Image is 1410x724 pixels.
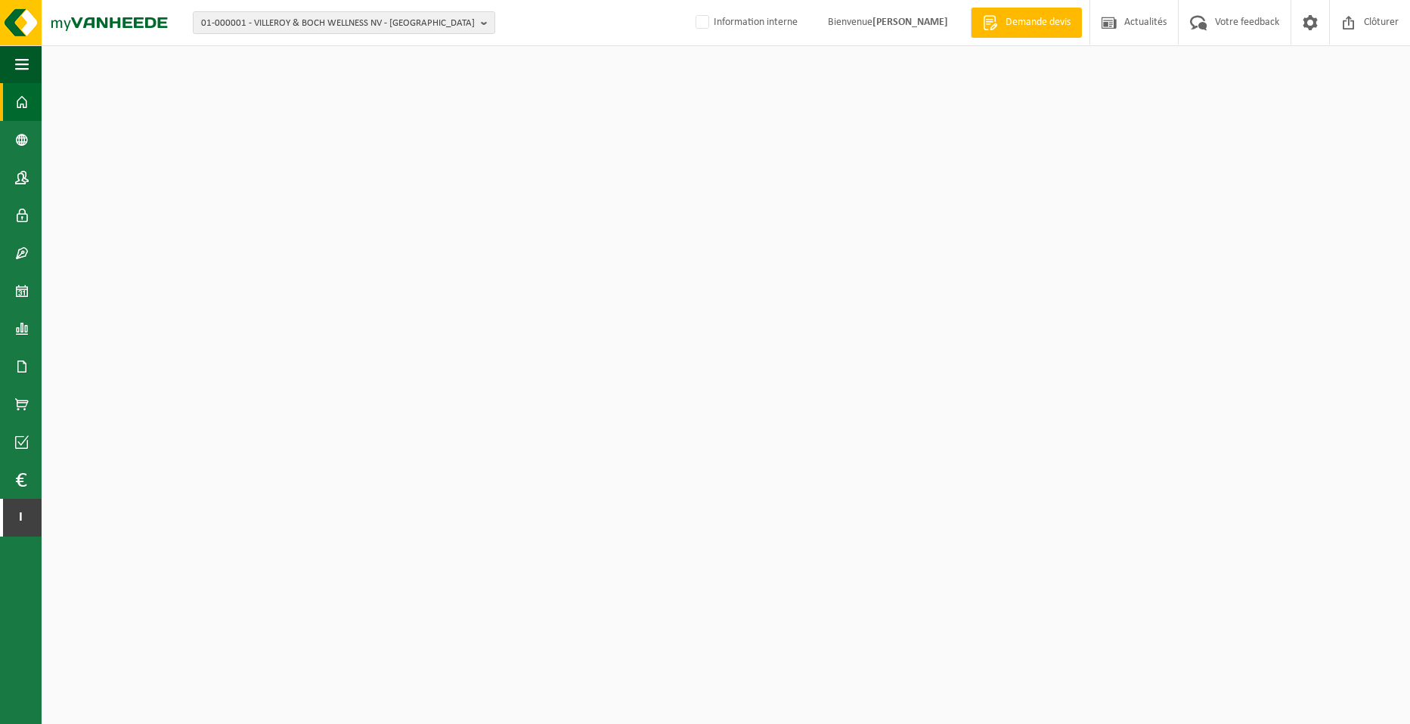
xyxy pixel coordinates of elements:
[872,17,948,28] strong: [PERSON_NAME]
[15,499,26,537] span: I
[1002,15,1074,30] span: Demande devis
[971,8,1082,38] a: Demande devis
[693,11,798,34] label: Information interne
[193,11,495,34] button: 01-000001 - VILLEROY & BOCH WELLNESS NV - [GEOGRAPHIC_DATA]
[201,12,475,35] span: 01-000001 - VILLEROY & BOCH WELLNESS NV - [GEOGRAPHIC_DATA]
